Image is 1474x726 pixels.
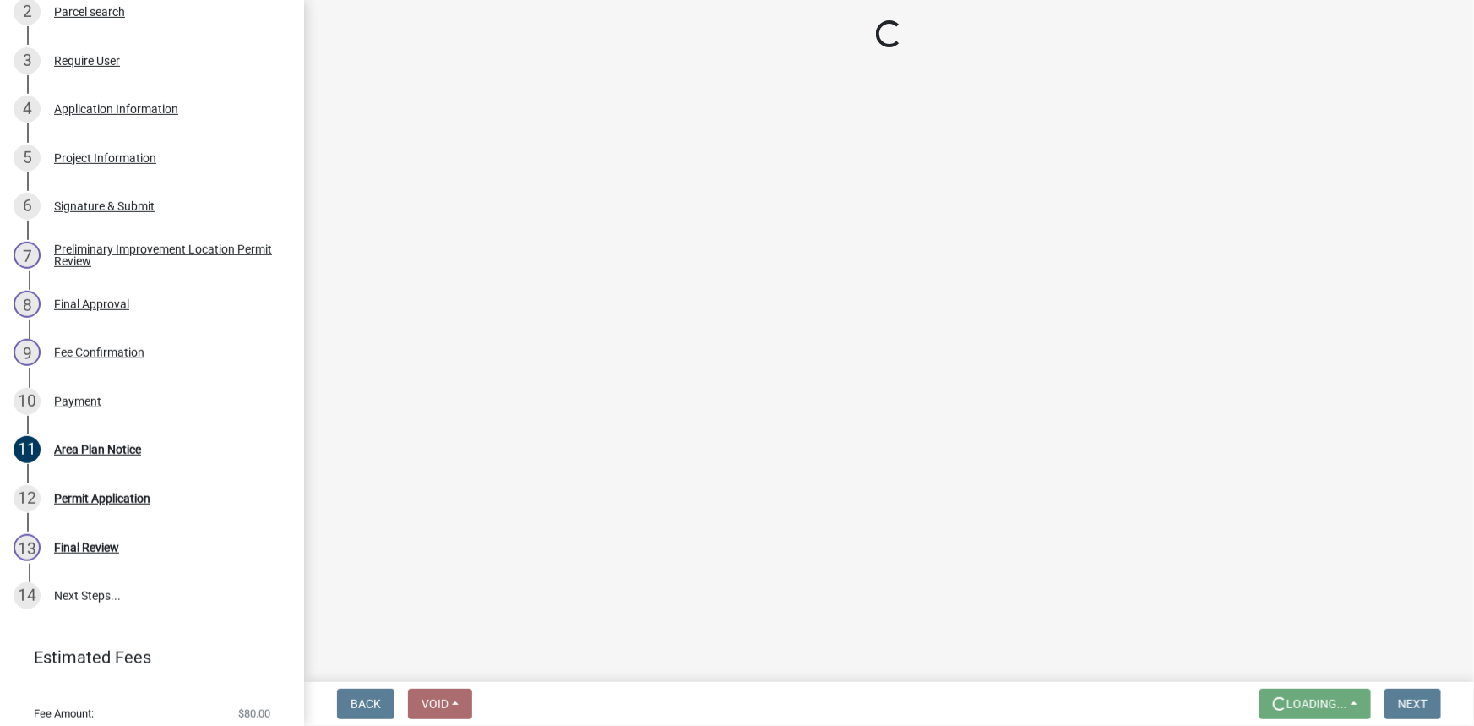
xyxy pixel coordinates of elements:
[14,291,41,318] div: 8
[14,242,41,269] div: 7
[14,193,41,220] div: 6
[14,47,41,74] div: 3
[14,145,41,172] div: 5
[1259,689,1371,719] button: Loading...
[54,444,141,456] div: Area Plan Notice
[54,347,144,358] div: Fee Confirmation
[1384,689,1441,719] button: Next
[1398,697,1428,711] span: Next
[54,6,125,18] div: Parcel search
[54,493,150,505] div: Permit Application
[54,103,178,115] div: Application Information
[54,396,101,407] div: Payment
[351,697,381,711] span: Back
[54,298,129,310] div: Final Approval
[14,339,41,366] div: 9
[54,542,119,554] div: Final Review
[422,697,449,711] span: Void
[408,689,472,719] button: Void
[14,388,41,415] div: 10
[337,689,394,719] button: Back
[14,534,41,561] div: 13
[14,96,41,123] div: 4
[1286,697,1347,711] span: Loading...
[14,641,277,674] a: Estimated Fees
[14,436,41,463] div: 11
[34,708,94,719] span: Fee Amount:
[54,200,155,212] div: Signature & Submit
[14,582,41,609] div: 14
[54,243,277,267] div: Preliminary Improvement Location Permit Review
[14,485,41,512] div: 12
[54,152,156,164] div: Project Information
[54,55,120,67] div: Require User
[238,708,270,719] span: $80.00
